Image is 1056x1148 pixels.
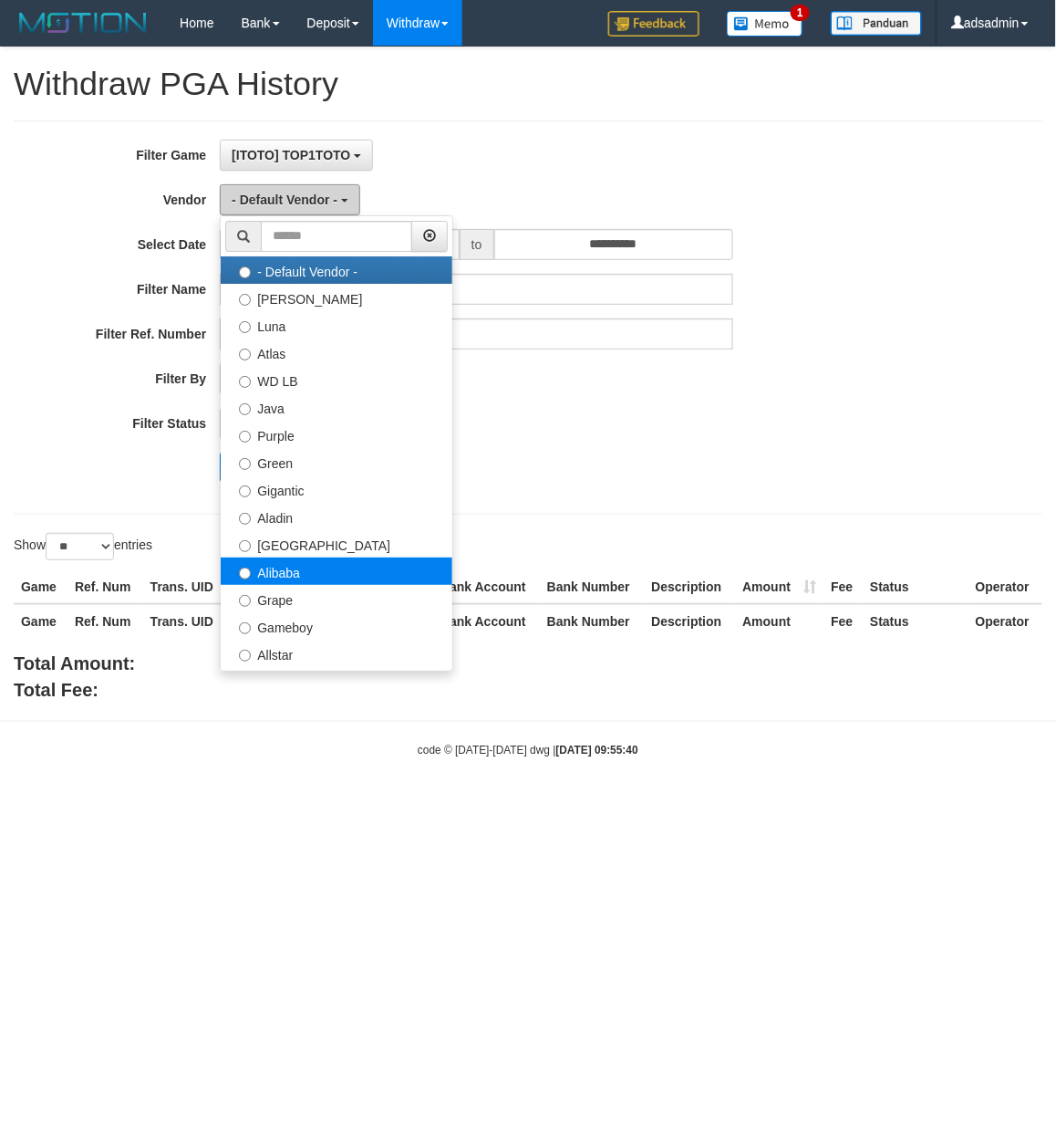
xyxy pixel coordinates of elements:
[823,604,863,638] th: Fee
[221,366,452,393] label: WD LB
[232,193,337,207] span: - Default Vendor -
[433,604,540,638] th: Bank Account
[239,266,251,278] input: - Default Vendor -
[221,475,452,503] label: Gigantic
[239,513,251,525] input: Aladin
[67,604,143,638] th: Ref. Num
[239,431,251,443] input: Purple
[735,570,823,604] th: Amount
[608,11,699,37] img: Feedback.jpg
[143,570,226,604] th: Trans. UID
[14,653,135,673] b: Total Amount:
[221,612,452,640] label: Gameboy
[239,595,251,607] input: Grape
[239,294,251,306] input: [PERSON_NAME]
[221,667,452,694] label: Xtr
[143,604,226,638] th: Trans. UID
[239,376,251,388] input: WD LB
[540,570,645,604] th: Bank Number
[239,540,251,552] input: [GEOGRAPHIC_DATA]
[221,393,452,421] label: Java
[645,604,736,638] th: Description
[221,530,452,558] label: [GEOGRAPHIC_DATA]
[735,604,823,638] th: Amount
[221,256,452,284] label: - Default Vendor -
[968,570,1042,604] th: Operator
[239,485,251,497] input: Gigantic
[460,229,494,260] span: to
[220,184,360,215] button: - Default Vendor -
[968,604,1042,638] th: Operator
[221,448,452,475] label: Green
[14,9,152,37] img: MOTION_logo.png
[418,744,638,757] small: code © [DATE]-[DATE] dwg |
[221,558,452,585] label: Alibaba
[221,284,452,311] label: [PERSON_NAME]
[239,321,251,333] input: Luna
[220,140,373,171] button: [ITOTO] TOP1TOTO
[727,11,803,37] img: Button%20Memo.svg
[232,148,350,162] span: [ITOTO] TOP1TOTO
[433,570,540,604] th: Bank Account
[14,604,67,638] th: Game
[863,570,968,604] th: Status
[863,604,968,638] th: Status
[67,570,143,604] th: Ref. Num
[645,570,736,604] th: Description
[14,66,1042,102] h1: Withdraw PGA History
[221,503,452,530] label: Aladin
[556,744,638,757] strong: [DATE] 09:55:40
[221,640,452,667] label: Allstar
[239,403,251,415] input: Java
[540,604,645,638] th: Bank Number
[239,349,251,360] input: Atlas
[14,680,98,700] b: Total Fee:
[221,311,452,339] label: Luna
[14,533,152,560] label: Show entries
[239,622,251,634] input: Gameboy
[239,458,251,470] input: Green
[221,339,452,366] label: Atlas
[239,568,251,579] input: Alibaba
[221,421,452,448] label: Purple
[221,585,452,612] label: Grape
[823,570,863,604] th: Fee
[791,5,810,21] span: 1
[14,570,67,604] th: Game
[831,11,922,36] img: panduan.png
[239,650,251,662] input: Allstar
[46,533,114,560] select: Showentries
